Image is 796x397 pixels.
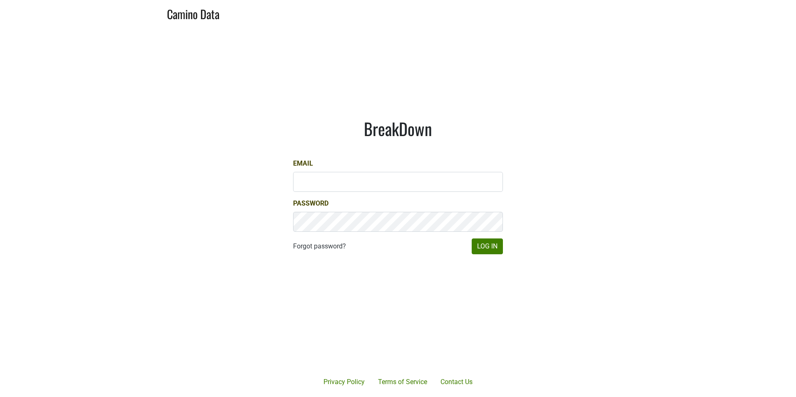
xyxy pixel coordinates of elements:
a: Camino Data [167,3,219,23]
label: Password [293,198,328,208]
button: Log In [472,238,503,254]
a: Privacy Policy [317,374,371,390]
a: Terms of Service [371,374,434,390]
a: Forgot password? [293,241,346,251]
label: Email [293,159,313,169]
a: Contact Us [434,374,479,390]
h1: BreakDown [293,119,503,139]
